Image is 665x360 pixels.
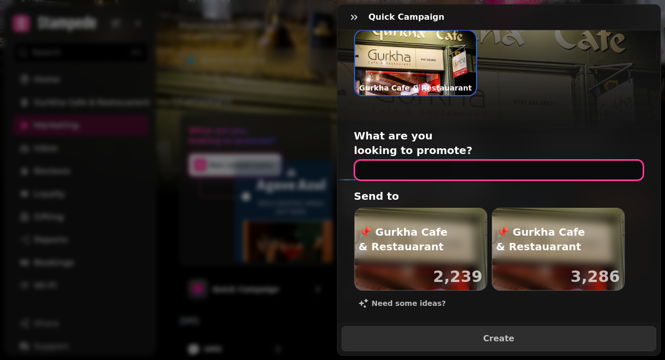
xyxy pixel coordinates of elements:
h2: What are you looking to promote? [354,128,554,158]
h2: 📌 Gurkha Cafe & Restauarant [359,225,487,254]
button: Create [342,326,657,351]
p: Gurkha Cafe & Restauarant [355,81,476,95]
img: aHR0cHM6Ly9maWxlcy5zdGFtcGVkZS5haS9mNDVmYjM2Yy0zZGE0LTExZWUtODQ2OC0wYTU4YTlmZWFjMDIvbWVkaWEvOGExO... [355,31,476,95]
h3: Quick Campaign [369,11,449,23]
button: Need some ideas? [350,295,455,312]
h1: 3,286 [571,267,620,286]
button: 📌 Gurkha Cafe & Restauarant3,286 [492,208,625,291]
h1: 2,239 [433,267,483,286]
div: Gurkha Cafe & Restauarant [354,30,477,96]
h2: 📌 Gurkha Cafe & Restauarant [496,225,624,254]
span: Need some ideas? [372,300,446,307]
span: Create [355,335,644,343]
h2: Send to [354,189,554,203]
button: 📌 Gurkha Cafe & Restauarant2,239 [354,208,487,291]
